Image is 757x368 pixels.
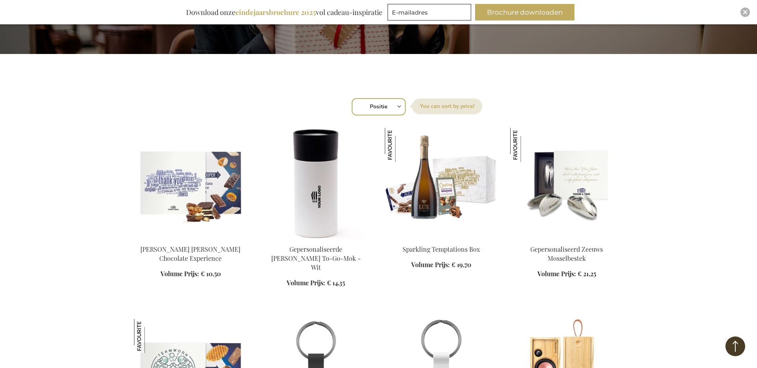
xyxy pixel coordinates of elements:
[259,235,372,243] a: Personalised Otis Thermo To-Go-Mug
[411,260,450,269] span: Volume Prijs:
[160,269,199,278] span: Volume Prijs:
[388,4,471,20] input: E-mailadres
[134,235,247,243] a: Jules Destrooper Jules' Chocolate Experience
[134,319,168,353] img: Jules Destrooper Jules' Finest Geschenkbox
[385,128,419,162] img: Sparkling Temptations Box
[740,7,750,17] div: Close
[201,269,221,278] span: € 10,50
[537,269,596,279] a: Volume Prijs: € 21,25
[411,260,471,269] a: Volume Prijs: € 19,70
[385,235,498,243] a: Sparkling Temptations Bpx Sparkling Temptations Box
[235,7,316,17] b: eindejaarsbrochure 2025
[287,279,325,287] span: Volume Prijs:
[475,4,574,20] button: Brochure downloaden
[134,128,247,238] img: Jules Destrooper Jules' Chocolate Experience
[743,10,748,15] img: Close
[327,279,345,287] span: € 14,35
[287,279,345,288] a: Volume Prijs: € 14,35
[160,269,221,279] a: Volume Prijs: € 10,50
[537,269,576,278] span: Volume Prijs:
[451,260,471,269] span: € 19,70
[578,269,596,278] span: € 21,25
[510,128,544,162] img: Gepersonaliseerd Zeeuws Mosselbestek
[385,128,498,238] img: Sparkling Temptations Bpx
[530,245,603,262] a: Gepersonaliseerd Zeeuws Mosselbestek
[271,245,361,271] a: Gepersonaliseerde [PERSON_NAME] To-Go-Mok - Wit
[183,4,386,20] div: Download onze vol cadeau-inspiratie
[388,4,474,23] form: marketing offers and promotions
[259,128,372,238] img: Personalised Otis Thermo To-Go-Mug
[140,245,241,262] a: [PERSON_NAME] [PERSON_NAME] Chocolate Experience
[510,128,623,238] img: Personalised Zeeland Mussel Cutlery
[510,235,623,243] a: Personalised Zeeland Mussel Cutlery Gepersonaliseerd Zeeuws Mosselbestek
[412,99,482,114] label: Sorteer op
[403,245,480,253] a: Sparkling Temptations Box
